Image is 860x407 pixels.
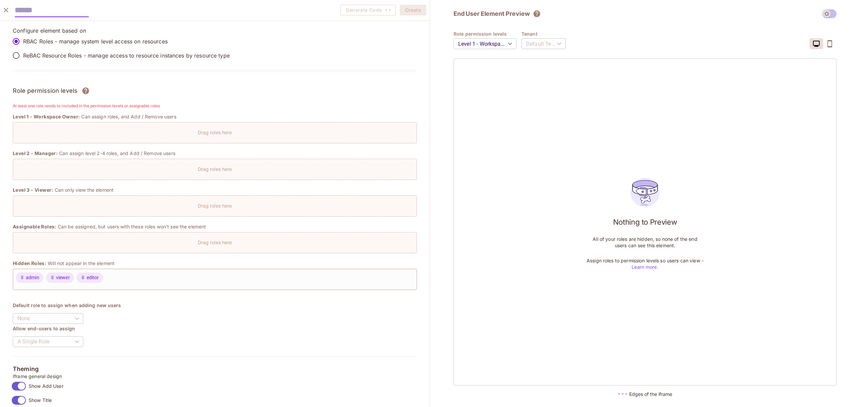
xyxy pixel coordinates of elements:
h5: Edges of the iframe [629,391,672,397]
span: Level 2 - Manager: [13,150,58,157]
h3: Role permission levels [13,86,78,96]
span: editor [87,274,99,281]
h4: Allow end-users to assign [13,325,417,332]
span: Level 3 - Viewer: [13,187,53,193]
div: Default Tenant [521,34,566,53]
h4: Role permission levels [454,31,521,37]
svg: Assign roles to different permission levels and grant users the correct rights over each element.... [82,87,90,95]
p: Drag roles here [198,129,232,136]
p: Configure element based on [13,27,417,34]
p: Can only view the element [55,187,114,193]
button: Create [400,5,426,15]
h2: End User Element Preview [454,10,529,18]
p: Can assign level 2-4 roles, and Add / Remove users [59,150,175,156]
p: Drag roles here [198,202,232,209]
div: A Single Role [13,332,83,351]
p: Can be assigned, but users with these roles won’t see the element [58,223,206,230]
p: ReBAC Resource Roles - manage access to resource instances by resource type [23,52,230,59]
p: Can assign roles, and Add / Remove users [81,113,176,120]
h4: Default role to assign when adding new users [13,302,417,308]
span: Show Title [29,397,52,403]
div: Level 1 - Workspace Owner [454,34,516,53]
p: Drag roles here [198,239,232,246]
span: Show Add User [29,383,63,389]
img: users_preview_empty_state [627,174,663,211]
p: Assign roles to permission levels so users can view - [586,257,704,270]
p: Drag roles here [198,166,232,172]
p: All of your roles are hidden, so none of the end users can see this element. [586,236,704,249]
h6: At least one role needs to included in the permission levels or assignable roles [13,103,417,109]
div: None [13,309,83,328]
span: Assignable Roles: [13,223,56,230]
p: Iframe general design [13,374,417,379]
span: Level 1 - Workspace Owner: [13,113,80,120]
p: RBAC Roles - manage system level access on resources [23,38,168,45]
button: Generate Code [340,5,396,15]
span: admin [26,274,39,281]
h5: Theming [13,366,417,372]
h4: Tenant [521,31,571,37]
span: Create the element to generate code [340,5,396,15]
h1: Nothing to Preview [613,217,677,227]
a: Learn more. [632,264,658,270]
p: Will not appear in the element [48,260,115,266]
span: Hidden Roles: [13,260,46,267]
span: viewer [56,274,70,281]
svg: The element will only show tenant specific content. No user information will be visible across te... [533,10,541,18]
